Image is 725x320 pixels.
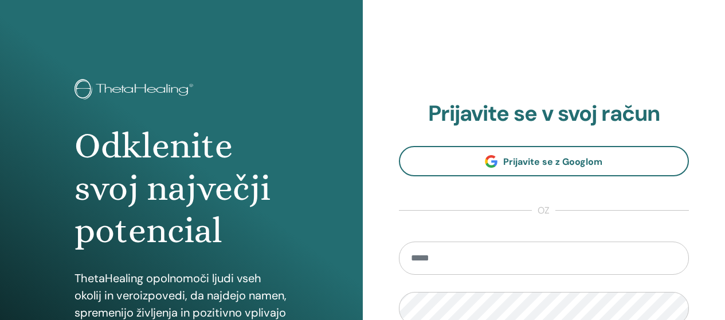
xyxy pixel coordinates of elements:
[75,125,288,252] h1: Odklenite svoj največji potencial
[532,204,555,218] span: oz
[503,156,602,168] span: Prijavite se z Googlom
[399,101,689,127] h2: Prijavite se v svoj račun
[399,146,689,176] a: Prijavite se z Googlom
